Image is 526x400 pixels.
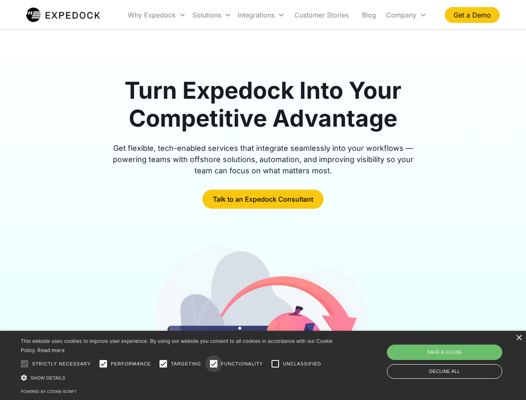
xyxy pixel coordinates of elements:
div: Integrations [234,1,288,29]
div: Solutions [192,11,221,19]
a: Customer Stories [288,1,355,29]
div: Integrations [238,11,274,19]
span: Strictly necessary [32,360,91,367]
div: Why Expedock [128,11,176,19]
div: Get flexible, tech-enabled services that integrate seamlessly into your workflows — powering team... [103,142,423,176]
span: Targeting [171,360,201,367]
a: Get a Demo [445,7,500,23]
a: Talk to an Expedock Consultant [202,190,324,209]
div: Company [383,1,430,29]
a: Read more [37,347,65,353]
a: home [26,7,100,23]
div: Company [386,11,416,19]
a: Powered by cookie-script [21,389,77,394]
img: Expedock Logo [26,7,100,23]
span: This website uses cookies to improve user experience. By using our website you consent to all coo... [21,338,333,354]
div: Show details [21,373,336,382]
span: Show details [30,375,65,380]
span: Functionality [221,360,263,367]
span: Performance [111,360,151,367]
a: Blog [355,1,383,29]
div: Why Expedock [125,1,189,29]
span: Unclassified [283,360,321,367]
div: Solutions [189,1,234,29]
iframe: Chat Widget [387,310,526,400]
h1: Turn Expedock Into Your Competitive Advantage [103,77,423,132]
